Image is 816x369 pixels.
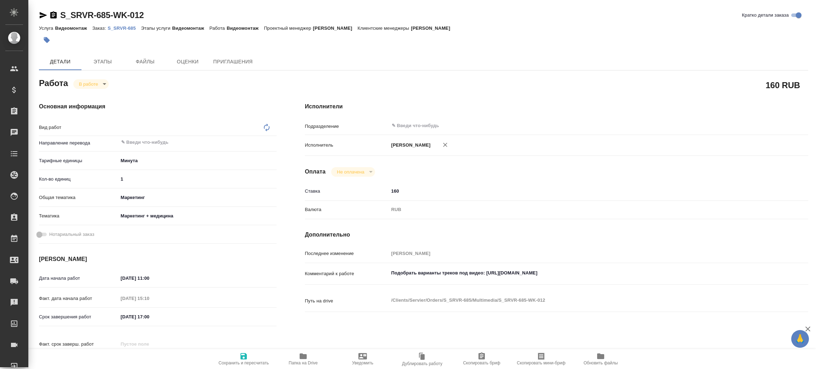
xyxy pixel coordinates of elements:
span: Дублировать работу [402,361,442,366]
button: Добавить тэг [39,32,55,48]
input: Пустое поле [118,339,180,349]
button: Open [763,125,764,126]
button: В работе [77,81,100,87]
input: ✎ Введи что-нибудь [389,186,766,196]
p: Работа [209,25,227,31]
p: Вид работ [39,124,118,131]
p: Этапы услуги [141,25,172,31]
button: Папка на Drive [273,349,333,369]
textarea: /Clients/Servier/Orders/S_SRVR-685/Multimedia/S_SRVR-685-WK-012 [389,294,766,306]
input: ✎ Введи что-нибудь [118,312,180,322]
span: Этапы [86,57,120,66]
p: Тематика [39,212,118,220]
span: Приглашения [213,57,253,66]
p: Путь на drive [305,297,389,305]
div: Маркетинг + медицина [118,210,277,222]
p: Подразделение [305,123,389,130]
input: ✎ Введи что-нибудь [120,138,251,147]
input: ✎ Введи что-нибудь [118,273,180,283]
p: Направление перевода [39,140,118,147]
button: Не оплачена [335,169,366,175]
input: ✎ Введи что-нибудь [118,174,277,184]
button: Уведомить [333,349,392,369]
button: Дублировать работу [392,349,452,369]
span: Файлы [128,57,162,66]
h4: [PERSON_NAME] [39,255,277,263]
p: Проектный менеджер [264,25,313,31]
span: Скопировать мини-бриф [517,361,565,365]
p: Факт. срок заверш. работ [39,341,118,348]
p: Срок завершения работ [39,313,118,320]
p: Последнее изменение [305,250,389,257]
div: В работе [331,167,375,177]
p: Кол-во единиц [39,176,118,183]
a: S_SRVR-685 [108,25,141,31]
button: Обновить файлы [571,349,630,369]
button: Удалить исполнителя [437,137,453,153]
h4: Исполнители [305,102,808,111]
span: Обновить файлы [584,361,618,365]
button: Скопировать ссылку [49,11,58,19]
p: [PERSON_NAME] [313,25,358,31]
span: Скопировать бриф [463,361,500,365]
div: RUB [389,204,766,216]
button: 🙏 [791,330,809,348]
span: Нотариальный заказ [49,231,94,238]
p: [PERSON_NAME] [389,142,431,149]
p: Заказ: [92,25,108,31]
div: Минута [118,155,277,167]
p: Услуга [39,25,55,31]
span: 🙏 [794,331,806,346]
button: Скопировать ссылку для ЯМессенджера [39,11,47,19]
h4: Оплата [305,168,326,176]
h2: 160 RUB [766,79,800,91]
h4: Основная информация [39,102,277,111]
p: Видеомонтаж [55,25,92,31]
span: Детали [43,57,77,66]
p: Тарифные единицы [39,157,118,164]
input: Пустое поле [118,293,180,303]
p: S_SRVR-685 [108,25,141,31]
p: Видеомонтаж [172,25,209,31]
p: Факт. дата начала работ [39,295,118,302]
p: Дата начала работ [39,275,118,282]
button: Сохранить и пересчитать [214,349,273,369]
span: Сохранить и пересчитать [219,361,269,365]
button: Скопировать бриф [452,349,511,369]
p: Видеомонтаж [227,25,264,31]
input: Пустое поле [389,248,766,259]
button: Скопировать мини-бриф [511,349,571,369]
div: В работе [73,79,109,89]
h4: Дополнительно [305,231,808,239]
button: Open [273,142,274,143]
span: Кратко детали заказа [742,12,789,19]
span: Уведомить [352,361,373,365]
input: ✎ Введи что-нибудь [391,121,741,130]
p: Общая тематика [39,194,118,201]
p: Клиентские менеджеры [358,25,411,31]
span: Папка на Drive [289,361,318,365]
p: Комментарий к работе [305,270,389,277]
a: S_SRVR-685-WK-012 [60,10,144,20]
span: Оценки [171,57,205,66]
p: Исполнитель [305,142,389,149]
textarea: Подобрать варианты треков под видео: [URL][DOMAIN_NAME] [389,267,766,279]
div: Маркетинг [118,192,277,204]
p: Валюта [305,206,389,213]
p: [PERSON_NAME] [411,25,455,31]
p: Ставка [305,188,389,195]
h2: Работа [39,76,68,89]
